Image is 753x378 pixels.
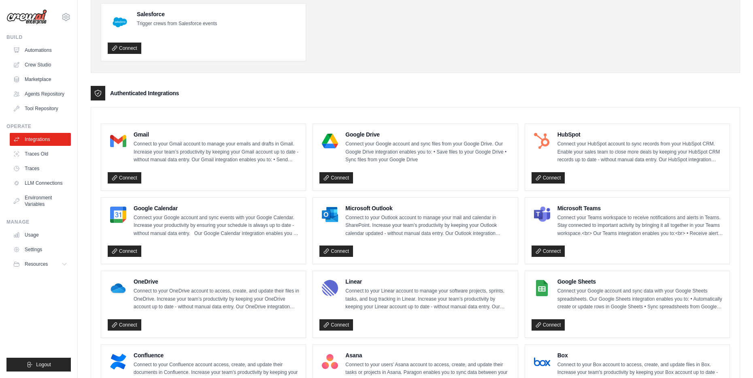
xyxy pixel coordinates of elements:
[10,102,71,115] a: Tool Repository
[319,172,353,184] a: Connect
[319,319,353,331] a: Connect
[134,278,299,286] h4: OneDrive
[6,9,47,25] img: Logo
[534,133,550,149] img: HubSpot Logo
[319,246,353,257] a: Connect
[557,140,723,164] p: Connect your HubSpot account to sync records from your HubSpot CRM. Enable your sales team to clo...
[532,246,565,257] a: Connect
[10,191,71,211] a: Environment Variables
[532,319,565,331] a: Connect
[557,214,723,238] p: Connect your Teams workspace to receive notifications and alerts in Teams. Stay connected to impo...
[557,351,723,359] h4: Box
[110,354,126,370] img: Confluence Logo
[137,10,217,18] h4: Salesforce
[25,261,48,267] span: Resources
[134,130,299,139] h4: Gmail
[6,123,71,130] div: Operate
[345,351,511,359] h4: Asana
[557,130,723,139] h4: HubSpot
[110,13,130,32] img: Salesforce Logo
[557,278,723,286] h4: Google Sheets
[108,43,141,54] a: Connect
[322,133,338,149] img: Google Drive Logo
[10,58,71,71] a: Crew Studio
[322,207,338,223] img: Microsoft Outlook Logo
[6,34,71,41] div: Build
[10,133,71,146] a: Integrations
[10,258,71,271] button: Resources
[10,44,71,57] a: Automations
[110,133,126,149] img: Gmail Logo
[110,207,126,223] img: Google Calendar Logo
[345,204,511,212] h4: Microsoft Outlook
[36,361,51,368] span: Logout
[134,287,299,311] p: Connect to your OneDrive account to access, create, and update their files in OneDrive. Increase ...
[322,280,338,296] img: Linear Logo
[10,243,71,256] a: Settings
[534,280,550,296] img: Google Sheets Logo
[134,214,299,238] p: Connect your Google account and sync events with your Google Calendar. Increase your productivity...
[345,130,511,139] h4: Google Drive
[134,351,299,359] h4: Confluence
[6,219,71,225] div: Manage
[137,20,217,28] p: Trigger crews from Salesforce events
[532,172,565,184] a: Connect
[134,204,299,212] h4: Google Calendar
[110,280,126,296] img: OneDrive Logo
[10,73,71,86] a: Marketplace
[134,140,299,164] p: Connect to your Gmail account to manage your emails and drafts in Gmail. Increase your team’s pro...
[345,278,511,286] h4: Linear
[108,246,141,257] a: Connect
[10,162,71,175] a: Traces
[557,204,723,212] h4: Microsoft Teams
[322,354,338,370] img: Asana Logo
[557,287,723,311] p: Connect your Google account and sync data with your Google Sheets spreadsheets. Our Google Sheets...
[345,214,511,238] p: Connect to your Outlook account to manage your mail and calendar in SharePoint. Increase your tea...
[534,354,550,370] img: Box Logo
[534,207,550,223] img: Microsoft Teams Logo
[110,89,179,97] h3: Authenticated Integrations
[345,140,511,164] p: Connect your Google account and sync files from your Google Drive. Our Google Drive integration e...
[108,172,141,184] a: Connect
[10,88,71,100] a: Agents Repository
[10,229,71,241] a: Usage
[10,147,71,160] a: Traces Old
[10,177,71,190] a: LLM Connections
[108,319,141,331] a: Connect
[6,358,71,372] button: Logout
[345,287,511,311] p: Connect to your Linear account to manage your software projects, sprints, tasks, and bug tracking...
